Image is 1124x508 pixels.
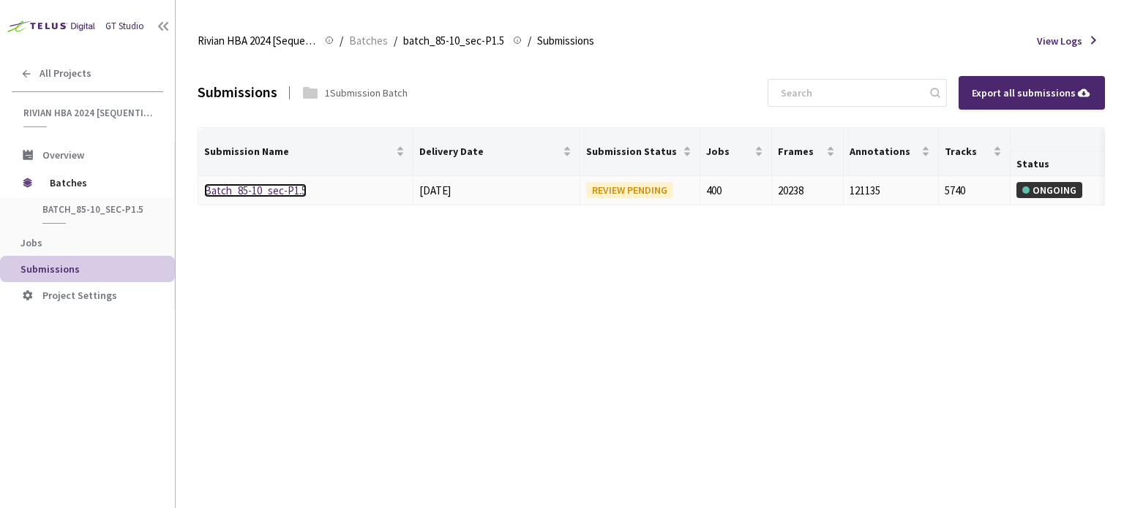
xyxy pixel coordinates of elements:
[403,32,504,50] span: batch_85-10_sec-P1.5
[198,32,316,50] span: Rivian HBA 2024 [Sequential]
[939,128,1011,176] th: Tracks
[325,86,408,100] div: 1 Submission Batch
[394,32,397,50] li: /
[528,32,531,50] li: /
[198,82,277,103] div: Submissions
[105,20,144,34] div: GT Studio
[706,182,765,200] div: 400
[772,80,928,106] input: Search
[700,128,772,176] th: Jobs
[972,85,1092,101] div: Export all submissions
[50,168,150,197] span: Batches
[346,32,391,48] a: Batches
[850,145,919,157] span: Annotations
[42,203,151,216] span: batch_85-10_sec-P1.5
[42,148,84,162] span: Overview
[204,183,307,197] a: Batch_85-10_sec-P1.5
[580,128,700,176] th: Submission Status
[419,145,561,157] span: Delivery Date
[586,182,673,198] div: REVIEW PENDING
[20,236,42,249] span: Jobs
[204,145,393,157] span: Submission Name
[419,182,574,200] div: [DATE]
[413,128,581,176] th: Delivery Date
[945,145,990,157] span: Tracks
[537,32,594,50] span: Submissions
[1037,34,1082,48] span: View Logs
[586,145,679,157] span: Submission Status
[340,32,343,50] li: /
[20,262,80,276] span: Submissions
[349,32,388,50] span: Batches
[23,107,154,119] span: Rivian HBA 2024 [Sequential]
[778,182,837,200] div: 20238
[850,182,933,200] div: 121135
[772,128,844,176] th: Frames
[945,182,1004,200] div: 5740
[198,128,413,176] th: Submission Name
[40,67,91,80] span: All Projects
[778,145,823,157] span: Frames
[42,289,117,302] span: Project Settings
[706,145,752,157] span: Jobs
[1016,182,1082,198] div: ONGOING
[844,128,940,176] th: Annotations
